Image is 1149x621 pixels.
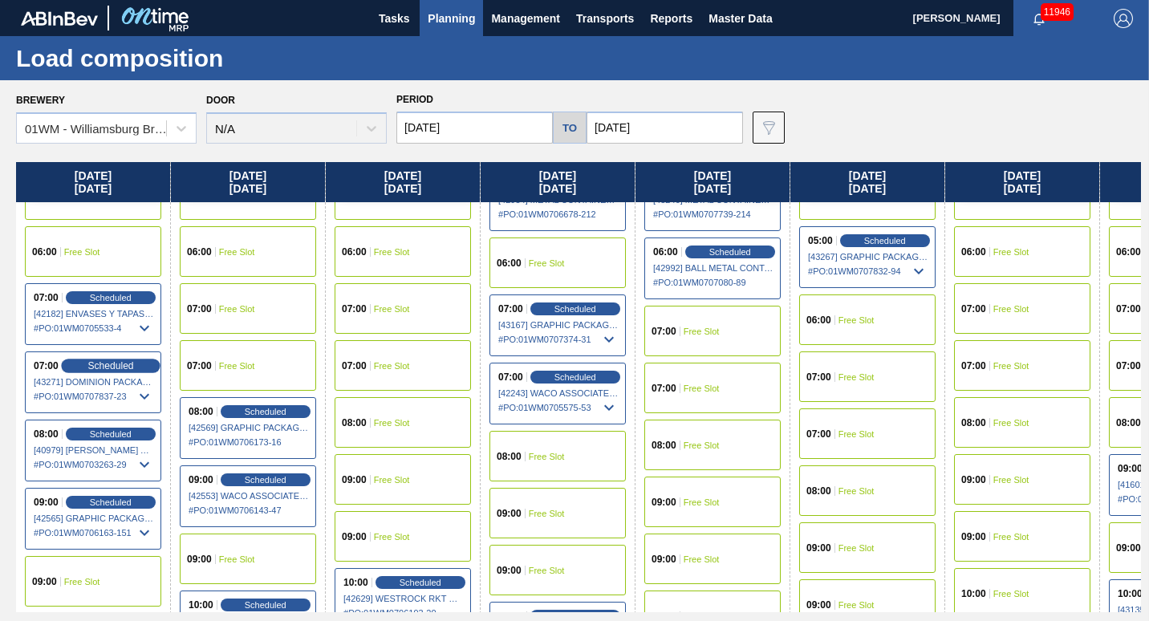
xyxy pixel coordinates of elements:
span: 10:00 [343,578,368,587]
span: Free Slot [374,247,410,257]
span: # PO : 01WM0706173-16 [189,432,309,452]
span: Management [491,9,560,28]
span: Scheduled [90,429,132,439]
span: 09:00 [1116,543,1141,553]
span: Free Slot [219,361,255,371]
span: 07:00 [187,304,212,314]
span: 07:00 [498,372,523,382]
span: # PO : 01WM0706163-151 [34,523,154,542]
span: # PO : 01WM0707374-31 [498,330,619,349]
span: Free Slot [684,611,720,621]
span: Tasks [376,9,412,28]
span: Free Slot [374,361,410,371]
span: 10:00 [961,589,986,599]
span: Free Slot [838,315,875,325]
span: Scheduled [554,304,596,314]
span: Free Slot [838,429,875,439]
input: mm/dd/yyyy [396,112,553,144]
span: Free Slot [993,589,1029,599]
span: 09:00 [32,577,57,586]
span: Free Slot [684,554,720,564]
span: Free Slot [993,532,1029,542]
span: Free Slot [64,247,100,257]
span: 09:00 [652,554,676,564]
img: Logout [1114,9,1133,28]
span: 07:00 [652,327,676,336]
span: 07:00 [1116,304,1141,314]
span: Scheduled [554,372,596,382]
span: Free Slot [219,554,255,564]
span: Free Slot [219,304,255,314]
span: 09:00 [187,554,212,564]
span: 09:00 [1118,464,1143,473]
span: 10:00 [652,611,676,621]
span: 10:00 [189,600,213,610]
span: 06:00 [187,247,212,257]
span: 09:00 [342,532,367,542]
span: 07:00 [652,384,676,393]
span: Free Slot [529,452,565,461]
h1: Load composition [16,49,301,67]
h5: to [562,122,577,134]
span: 06:00 [32,247,57,257]
span: [42629] WESTROCK RKT COMPANY CORRUGATE - 0008307379 [343,594,464,603]
span: Master Data [708,9,772,28]
span: Free Slot [838,486,875,496]
span: 08:00 [961,418,986,428]
span: 11946 [1041,3,1074,21]
span: 08:00 [1116,418,1141,428]
span: Free Slot [219,247,255,257]
span: 05:00 [808,236,833,246]
span: [42565] GRAPHIC PACKAGING INTERNATIONA - 0008221069 [34,513,154,523]
span: Free Slot [838,600,875,610]
div: [DATE] [DATE] [171,162,325,202]
span: [42182] ENVASES Y TAPAS MODELO S A DE - 0008257397 [34,309,154,319]
span: Free Slot [529,509,565,518]
span: # PO : 01WM0706678-212 [498,205,619,224]
span: 07:00 [1116,361,1141,371]
span: Free Slot [993,304,1029,314]
span: Free Slot [374,418,410,428]
span: [43167] GRAPHIC PACKAGING INTERNATIONA - 0008221069 [498,320,619,330]
span: Scheduled [554,611,596,621]
span: 07:00 [34,361,59,371]
span: # PO : 01WM0706143-47 [189,501,309,520]
span: 09:00 [497,509,522,518]
span: Reports [650,9,692,28]
span: [43271] DOMINION PACKAGING, INC. - 0008325026 [34,377,154,387]
span: Scheduled [87,360,133,371]
span: Free Slot [684,440,720,450]
span: Free Slot [374,304,410,314]
span: Scheduled [90,497,132,507]
span: Scheduled [245,475,286,485]
span: 09:00 [342,475,367,485]
span: 06:00 [806,315,831,325]
span: 08:00 [806,486,831,496]
span: [42992] BALL METAL CONTAINER GROUP - 0008342641 [653,263,773,273]
div: [DATE] [DATE] [790,162,944,202]
span: [42569] GRAPHIC PACKAGING INTERNATIONA - 0008221069 [189,423,309,432]
span: 10:00 [498,611,523,621]
span: 07:00 [498,304,523,314]
span: 07:00 [961,304,986,314]
span: 06:00 [1116,247,1141,257]
span: 08:00 [342,418,367,428]
span: 09:00 [497,566,522,575]
label: Door [206,95,235,106]
img: TNhmsLtSVTkK8tSr43FrP2fwEKptu5GPRR3wAAAABJRU5ErkJggg== [21,11,98,26]
span: 09:00 [961,475,986,485]
span: # PO : 01WM0707832-94 [808,262,928,281]
span: Free Slot [993,475,1029,485]
span: # PO : 01WM0707080-89 [653,273,773,292]
span: Scheduled [709,247,751,257]
span: [43267] GRAPHIC PACKAGING INTERNATIONA - 0008221069 [808,252,928,262]
span: Scheduled [90,293,132,302]
span: Scheduled [245,600,286,610]
span: 09:00 [189,475,213,485]
span: 09:00 [806,600,831,610]
input: mm/dd/yyyy [587,112,743,144]
span: Free Slot [838,543,875,553]
span: 08:00 [189,407,213,416]
label: Brewery [16,95,65,106]
span: Period [396,94,433,105]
